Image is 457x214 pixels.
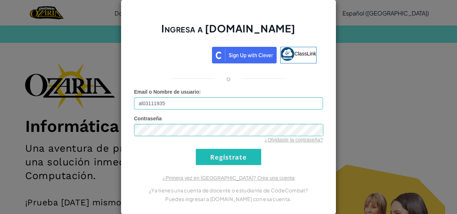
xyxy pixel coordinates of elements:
a: ¿Olvidaste la contraseña? [264,137,323,143]
iframe: Botón de Acceder con Google [137,46,212,62]
span: Email o Nombre de usuario [134,89,199,95]
label: : [134,88,201,95]
img: clever_sso_button@2x.png [212,47,277,63]
p: o [226,74,231,83]
span: ClassLink [294,51,316,57]
a: ¿Primera vez en [GEOGRAPHIC_DATA]? Crea una cuenta [162,175,295,181]
input: Regístrate [196,149,261,165]
p: Puedes ingresar a [DOMAIN_NAME] con esa cuenta. [134,195,323,203]
img: classlink-logo-small.png [281,47,294,61]
span: Contraseña [134,116,162,121]
p: ¿Ya tienes una cuenta de docente o estudiante de CodeCombat? [134,186,323,195]
h2: Ingresa a [DOMAIN_NAME] [134,22,323,43]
